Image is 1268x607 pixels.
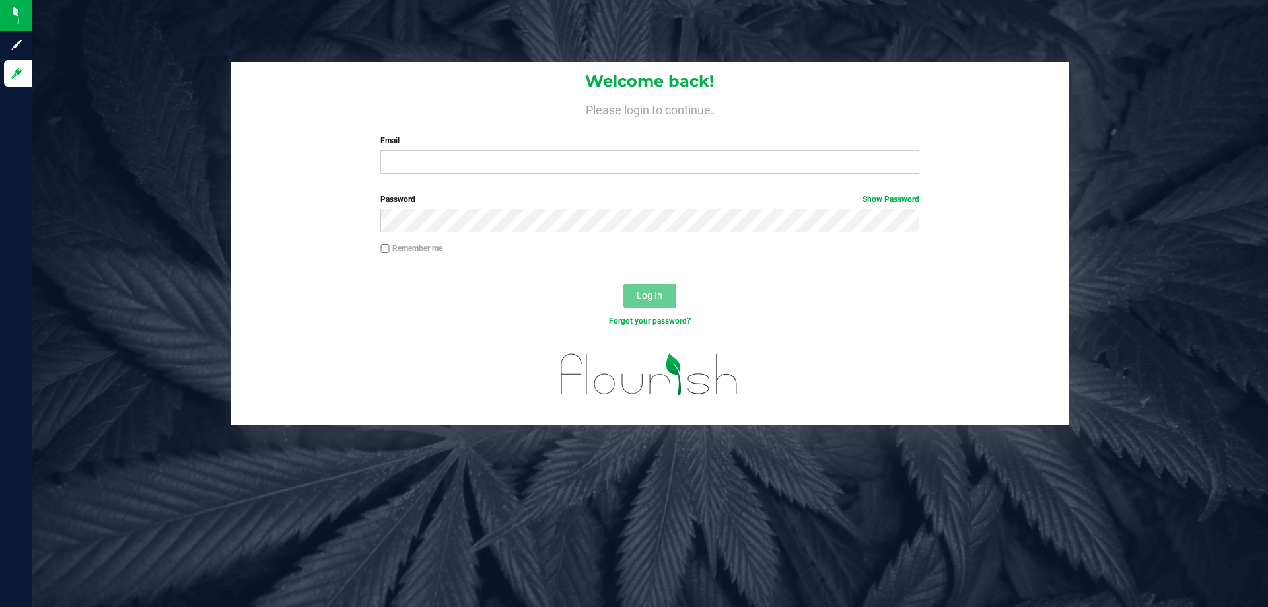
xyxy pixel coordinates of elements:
[380,195,415,204] span: Password
[380,244,390,254] input: Remember me
[231,100,1069,116] h4: Please login to continue.
[10,67,23,80] inline-svg: Log in
[863,195,919,204] a: Show Password
[623,284,676,308] button: Log In
[231,73,1069,90] h1: Welcome back!
[10,38,23,52] inline-svg: Sign up
[380,242,442,254] label: Remember me
[609,316,691,326] a: Forgot your password?
[380,135,919,147] label: Email
[637,290,662,301] span: Log In
[545,341,754,408] img: flourish_logo.svg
